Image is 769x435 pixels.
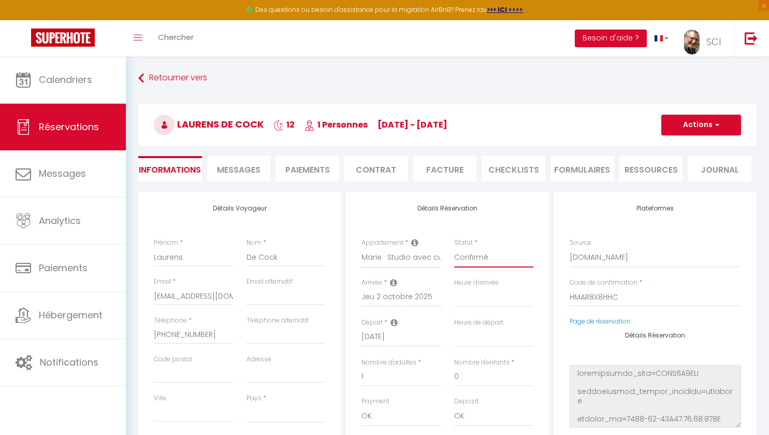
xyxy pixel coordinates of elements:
label: Ville [154,394,166,403]
span: Analytics [39,214,81,227]
label: Téléphone [154,316,187,326]
span: Paiements [39,261,88,274]
label: Téléphone alternatif [246,316,309,326]
li: Informations [138,156,202,181]
label: Code de confirmation [570,278,637,288]
h4: Détails Réservation [361,205,533,212]
label: Nombre d'adultes [361,358,416,368]
span: Réservations [39,120,99,133]
h4: Détails Réservation [570,332,741,339]
span: 12 [273,119,295,131]
li: Facture [413,156,477,181]
a: Page de réservation [570,317,631,326]
label: Adresse [246,355,271,364]
li: Journal [688,156,751,181]
button: Besoin d'aide ? [575,30,647,47]
label: Pays [246,394,262,403]
span: Notifications [40,356,98,369]
label: Prénom [154,238,178,248]
img: Super Booking [31,29,95,47]
label: Email [154,277,171,287]
a: ... SCI [676,20,734,57]
span: Hébergement [39,308,103,321]
span: 1 Personnes [304,119,368,131]
span: Chercher [158,32,194,43]
a: >>> ICI <<<< [487,5,523,14]
h4: Détails Voyageur [154,205,325,212]
label: Statut [454,238,473,248]
label: Source [570,238,591,248]
label: Départ [361,318,383,328]
span: Calendriers [39,73,92,86]
label: Heure de départ [454,318,503,328]
span: Messages [217,164,260,176]
label: Nom [246,238,262,248]
li: Contrat [344,156,408,181]
a: Chercher [150,20,201,57]
span: Messages [39,167,86,180]
span: [DATE] - [DATE] [378,119,447,131]
label: Nombre d'enfants [454,358,510,368]
label: Payment [361,397,389,406]
img: ... [684,30,700,54]
li: CHECKLISTS [482,156,545,181]
span: SCI [706,35,721,48]
button: Actions [661,115,741,135]
li: Ressources [619,156,683,181]
label: Deposit [454,397,478,406]
li: FORMULAIRES [550,156,614,181]
label: Arrivée [361,278,382,288]
label: Appartement [361,238,403,248]
span: Laurens De Cock [154,118,264,131]
h4: Plateformes [570,205,741,212]
label: Heure d'arrivée [454,278,499,288]
li: Paiements [275,156,339,181]
a: Retourner vers [138,69,757,88]
label: Code postal [154,355,192,364]
label: Email alternatif [246,277,293,287]
img: logout [745,32,758,45]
